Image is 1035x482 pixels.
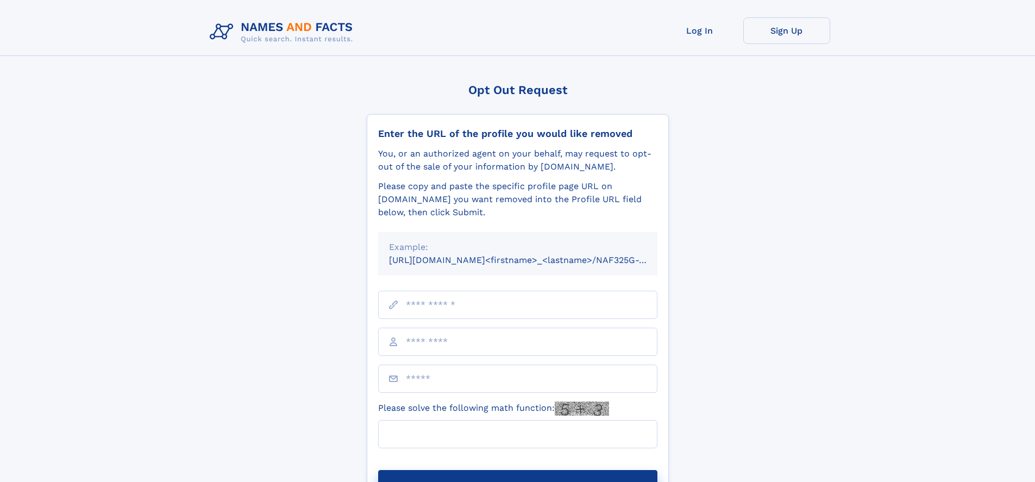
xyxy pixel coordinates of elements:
[389,255,678,265] small: [URL][DOMAIN_NAME]<firstname>_<lastname>/NAF325G-xxxxxxxx
[378,128,657,140] div: Enter the URL of the profile you would like removed
[205,17,362,47] img: Logo Names and Facts
[367,83,669,97] div: Opt Out Request
[743,17,830,44] a: Sign Up
[378,180,657,219] div: Please copy and paste the specific profile page URL on [DOMAIN_NAME] you want removed into the Pr...
[656,17,743,44] a: Log In
[378,147,657,173] div: You, or an authorized agent on your behalf, may request to opt-out of the sale of your informatio...
[378,402,609,416] label: Please solve the following math function:
[389,241,647,254] div: Example:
